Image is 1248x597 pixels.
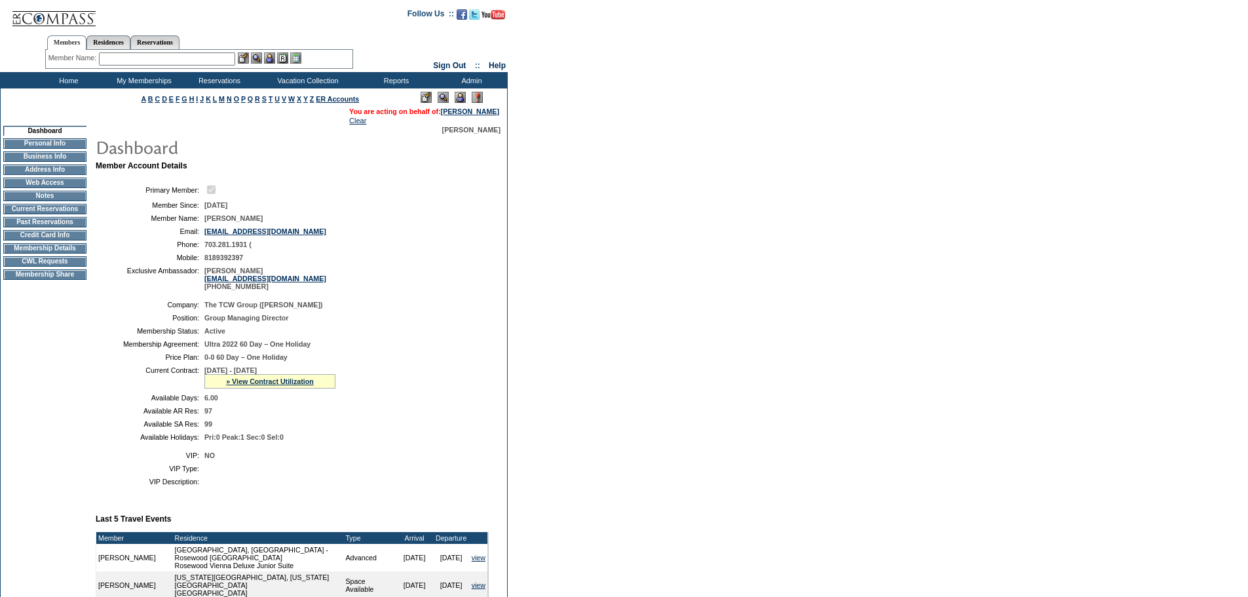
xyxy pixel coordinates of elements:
a: Reservations [130,35,180,49]
a: E [169,95,174,103]
span: 6.00 [204,394,218,402]
td: Arrival [396,532,433,544]
td: Notes [3,191,86,201]
span: [PERSON_NAME] [442,126,501,134]
td: My Memberships [105,72,180,88]
td: Membership Status: [101,327,199,335]
td: Vacation Collection [255,72,357,88]
a: [EMAIL_ADDRESS][DOMAIN_NAME] [204,275,326,282]
a: F [176,95,180,103]
a: V [282,95,286,103]
a: Become our fan on Facebook [457,13,467,21]
a: C [155,95,160,103]
td: Dashboard [3,126,86,136]
td: Admin [432,72,508,88]
img: Log Concern/Member Elevation [472,92,483,103]
td: Position: [101,314,199,322]
a: N [227,95,232,103]
a: M [219,95,225,103]
img: View Mode [438,92,449,103]
a: Clear [349,117,366,125]
a: Y [303,95,308,103]
span: 8189392397 [204,254,243,261]
img: b_calculator.gif [290,52,301,64]
span: [PERSON_NAME] [PHONE_NUMBER] [204,267,326,290]
span: NO [204,452,215,459]
a: O [234,95,239,103]
td: Membership Details [3,243,86,254]
img: View [251,52,262,64]
img: Become our fan on Facebook [457,9,467,20]
td: Member Since: [101,201,199,209]
td: Available Days: [101,394,199,402]
td: Membership Share [3,269,86,280]
td: Past Reservations [3,217,86,227]
td: CWL Requests [3,256,86,267]
img: pgTtlDashboard.gif [95,134,357,160]
td: Company: [101,301,199,309]
td: Address Info [3,164,86,175]
td: Reports [357,72,432,88]
td: Advanced [343,544,396,571]
a: B [148,95,153,103]
a: L [213,95,217,103]
span: 703.281.1931 ( [204,241,252,248]
td: Web Access [3,178,86,188]
td: Price Plan: [101,353,199,361]
a: view [472,581,485,589]
td: Departure [433,532,470,544]
a: T [269,95,273,103]
td: Available Holidays: [101,433,199,441]
a: view [472,554,485,562]
a: R [255,95,260,103]
img: Follow us on Twitter [469,9,480,20]
a: X [297,95,301,103]
span: [PERSON_NAME] [204,214,263,222]
td: Mobile: [101,254,199,261]
a: Members [47,35,87,50]
span: 97 [204,407,212,415]
a: Help [489,61,506,70]
a: P [241,95,246,103]
span: [DATE] - [DATE] [204,366,257,374]
td: Primary Member: [101,183,199,196]
a: S [262,95,267,103]
a: W [288,95,295,103]
td: Available SA Res: [101,420,199,428]
span: Active [204,327,225,335]
span: [DATE] [204,201,227,209]
a: [PERSON_NAME] [441,107,499,115]
span: Group Managing Director [204,314,288,322]
td: Email: [101,227,199,235]
a: D [162,95,167,103]
td: Follow Us :: [407,8,454,24]
td: Business Info [3,151,86,162]
td: [DATE] [396,544,433,571]
td: Member [96,532,173,544]
a: Sign Out [433,61,466,70]
td: Credit Card Info [3,230,86,241]
span: 99 [204,420,212,428]
a: J [200,95,204,103]
span: The TCW Group ([PERSON_NAME]) [204,301,323,309]
a: Q [248,95,253,103]
td: Membership Agreement: [101,340,199,348]
td: Exclusive Ambassador: [101,267,199,290]
td: Available AR Res: [101,407,199,415]
td: Reservations [180,72,255,88]
img: Impersonate [455,92,466,103]
img: Reservations [277,52,288,64]
img: Edit Mode [421,92,432,103]
a: ER Accounts [316,95,359,103]
a: A [142,95,146,103]
td: Current Reservations [3,204,86,214]
span: :: [475,61,480,70]
td: VIP Type: [101,465,199,472]
img: Impersonate [264,52,275,64]
a: K [206,95,211,103]
a: G [181,95,187,103]
a: Residences [86,35,130,49]
a: Subscribe to our YouTube Channel [482,13,505,21]
a: Follow us on Twitter [469,13,480,21]
b: Last 5 Travel Events [96,514,171,524]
